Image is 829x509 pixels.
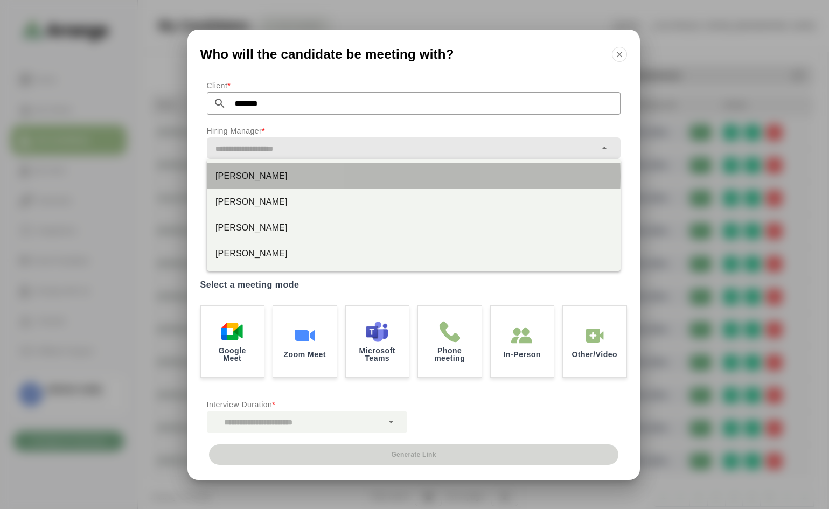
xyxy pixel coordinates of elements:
img: Zoom Meet [294,325,316,346]
p: Interview Duration [207,398,407,411]
p: Phone meeting [427,347,473,362]
p: Microsoft Teams [354,347,401,362]
p: In-Person [504,351,541,358]
div: [PERSON_NAME] [215,247,612,260]
div: [PERSON_NAME] [215,170,612,183]
div: [PERSON_NAME] [215,196,612,208]
label: Select a meeting mode [200,277,627,292]
p: Other/Video [572,351,617,358]
img: In-Person [584,325,605,346]
img: Google Meet [221,321,243,343]
img: Phone meeting [439,321,461,343]
img: In-Person [511,325,533,346]
p: Zoom Meet [284,351,326,358]
span: Who will the candidate be meeting with? [200,48,454,61]
img: Microsoft Teams [366,321,388,343]
div: [PERSON_NAME] [215,221,612,234]
p: Hiring Manager [207,124,621,137]
p: Google Meet [210,347,256,362]
p: Client [207,79,621,92]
